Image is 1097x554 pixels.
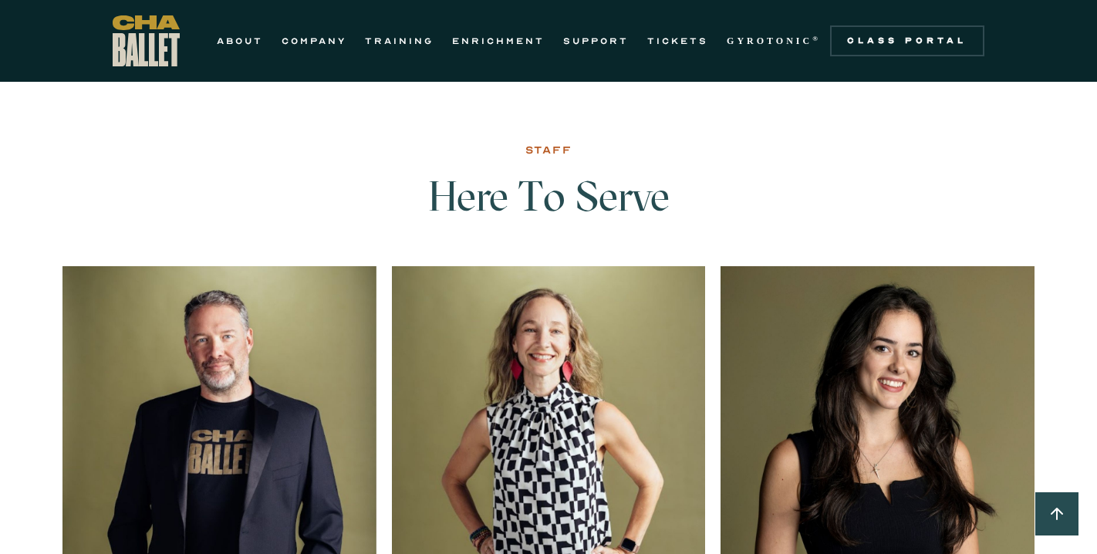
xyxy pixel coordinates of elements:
[727,32,821,50] a: GYROTONIC®
[217,32,263,50] a: ABOUT
[365,32,434,50] a: TRAINING
[727,35,812,46] strong: GYROTONIC
[839,35,975,47] div: Class Portal
[563,32,629,50] a: SUPPORT
[525,141,572,160] div: STAFF
[830,25,984,56] a: Class Portal
[298,174,799,251] h3: Here To Serve
[282,32,346,50] a: COMPANY
[452,32,545,50] a: ENRICHMENT
[812,35,821,42] sup: ®
[647,32,708,50] a: TICKETS
[113,15,180,66] a: home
